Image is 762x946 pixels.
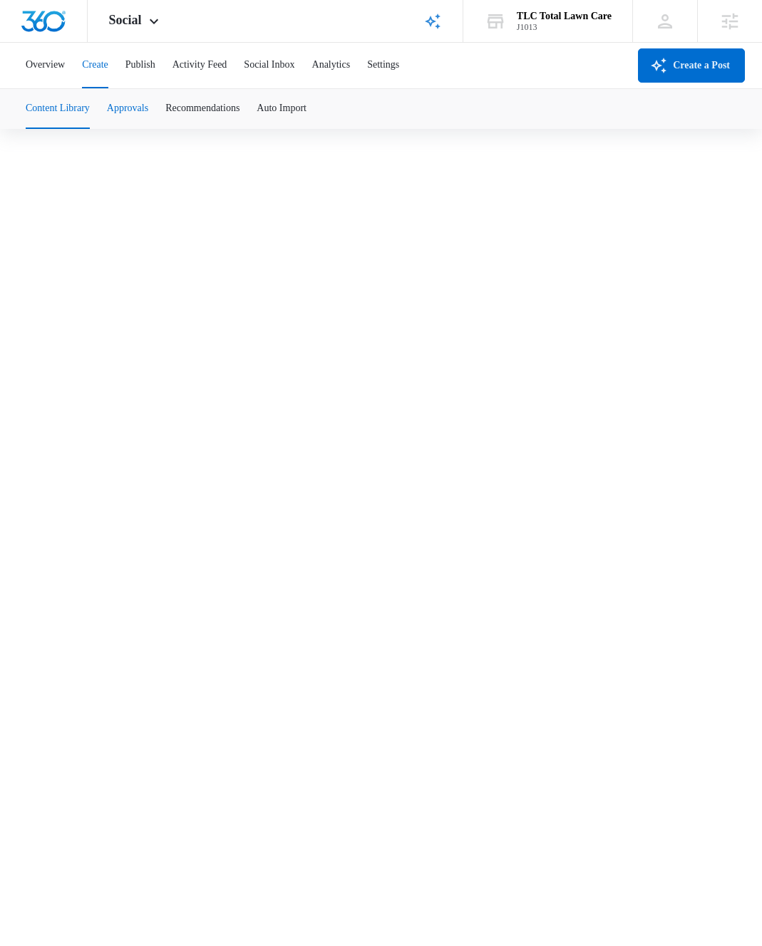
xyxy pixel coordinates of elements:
button: Content Library [26,89,90,129]
button: Auto Import [257,89,307,129]
button: Settings [367,43,399,88]
button: Activity Feed [173,43,227,88]
button: Create [82,43,108,88]
div: account name [517,11,612,22]
button: Create a Post [638,48,745,83]
button: Recommendations [165,89,240,129]
div: account id [517,22,612,32]
button: Social Inbox [244,43,294,88]
span: Social [109,13,142,28]
button: Overview [26,43,65,88]
button: Approvals [107,89,148,129]
button: Analytics [312,43,351,88]
button: Publish [125,43,155,88]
